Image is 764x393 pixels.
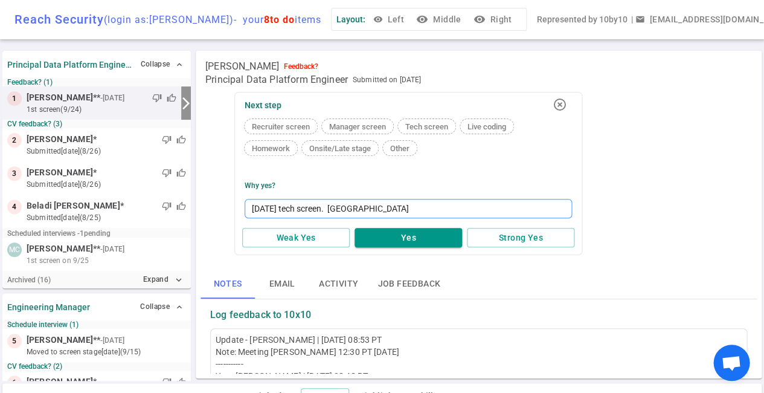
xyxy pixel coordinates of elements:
button: Weak Yes [242,228,350,248]
span: thumb_up [167,93,176,103]
span: Other [385,144,414,153]
strong: Principal Data Platform Engineer [7,60,133,70]
span: thumb_up [176,135,186,145]
span: Beladi [PERSON_NAME] [27,200,120,212]
small: Archived ( 16 ) [7,276,51,284]
span: thumb_up [176,377,186,387]
div: Why Yes? [245,181,275,190]
span: thumb_up [176,201,186,211]
button: Email [255,270,309,299]
span: thumb_down [162,168,172,178]
textarea: [DATE] tech screen. [GEOGRAPHIC_DATA] [245,199,572,218]
span: [PERSON_NAME] [27,91,93,104]
button: Activity [309,270,368,299]
i: visibility [416,13,428,25]
small: Feedback? (1) [7,78,186,86]
span: 1st screen on 9/25 [27,255,89,266]
div: Open chat [713,345,750,381]
small: submitted [DATE] (8/26) [27,179,186,190]
small: moved to Screen stage [DATE] (9/15) [27,346,186,357]
small: - [DATE] [100,93,124,103]
span: thumb_up [176,168,186,178]
div: basic tabs example [201,270,757,299]
span: Tech screen [400,122,453,131]
button: highlight_off [548,93,572,117]
button: visibilityRight [470,8,516,31]
span: Homework [247,144,295,153]
span: Recruiter screen [247,122,315,131]
span: Submitted on [DATE] [353,74,421,86]
button: Expandexpand_more [140,271,186,288]
div: Reach Security [14,12,321,27]
span: [PERSON_NAME] [27,133,93,146]
small: Scheduled interviews - 1 pending [7,229,111,238]
strong: Engineering Manager [7,302,90,312]
div: 5 [7,334,22,348]
small: CV feedback? (3) [7,120,186,128]
span: - your items [234,14,321,25]
div: 3 [7,166,22,181]
i: arrow_forward_ios [179,96,193,111]
button: Job feedback [368,270,450,299]
div: 2 [7,133,22,148]
small: CV feedback? (2) [7,362,186,371]
span: thumb_down [162,135,172,145]
span: Principal Data Platform Engineer [205,74,348,86]
span: Live coding [463,122,511,131]
small: 1st Screen (9/24) [27,104,176,115]
button: Collapse [138,56,186,73]
i: highlight_off [553,97,567,112]
i: expand_more [173,274,184,285]
span: thumb_down [152,93,162,103]
i: visibility [473,13,485,25]
span: [PERSON_NAME] [27,166,93,179]
span: [PERSON_NAME] [205,60,279,73]
span: Layout: [336,15,365,24]
span: expand_less [175,60,184,70]
span: [PERSON_NAME] [27,242,93,255]
small: submitted [DATE] (8/25) [27,212,186,223]
span: thumb_down [162,377,172,387]
button: Left [370,8,409,31]
span: email [635,15,644,24]
span: 8 to do [264,14,295,25]
div: 6 [7,375,22,390]
span: Onsite/Late stage [304,144,376,153]
span: [PERSON_NAME] [27,334,93,346]
small: - [DATE] [100,335,124,346]
span: thumb_down [162,201,172,211]
span: visibility [373,15,382,24]
strong: Log feedback to 10x10 [210,309,311,321]
button: Strong Yes [467,228,574,248]
small: - [DATE] [100,244,124,255]
button: Notes [201,270,255,299]
button: Collapse [137,298,186,316]
span: Manager screen [324,122,391,131]
span: expand_less [175,302,184,312]
div: 4 [7,200,22,214]
span: Next step [245,100,281,110]
span: (login as: [PERSON_NAME] ) [104,14,234,25]
div: MC [7,242,22,257]
div: 1 [7,91,22,106]
small: submitted [DATE] (8/26) [27,146,186,157]
small: Schedule interview (1) [7,320,186,329]
div: Feedback? [284,62,318,71]
button: visibilityMiddle [414,8,466,31]
button: Yes [355,228,462,248]
span: [PERSON_NAME] [27,375,93,388]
